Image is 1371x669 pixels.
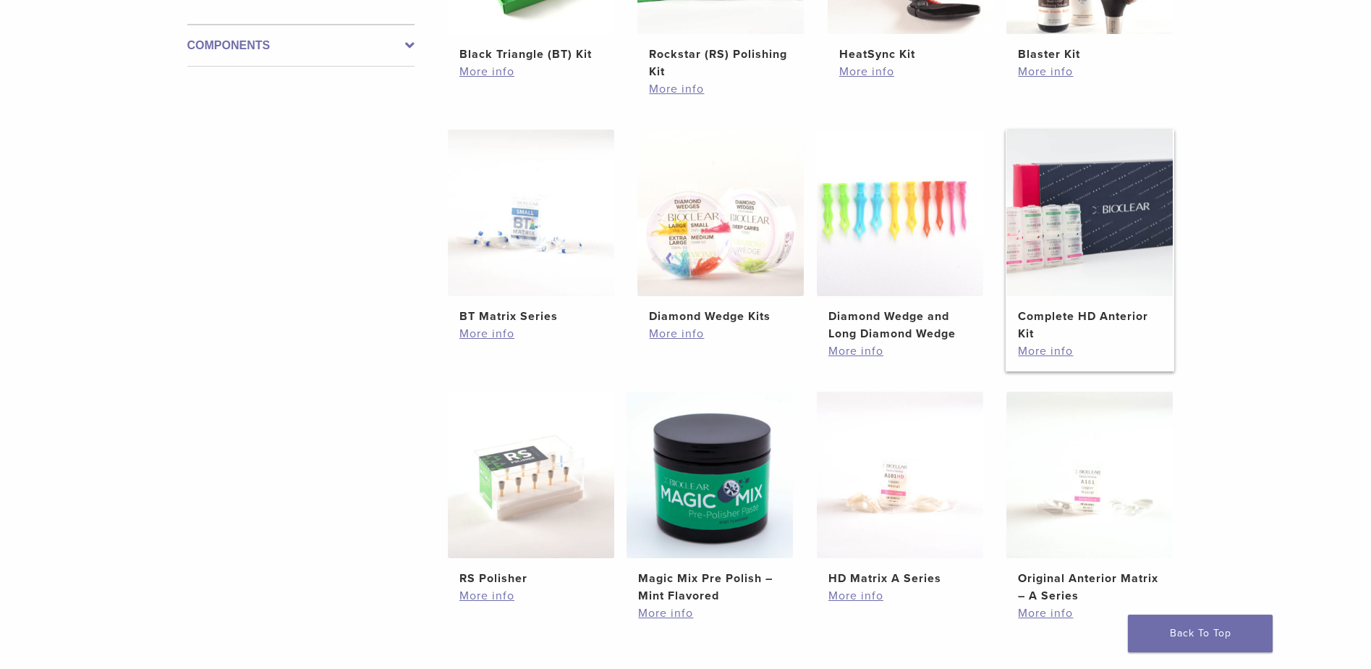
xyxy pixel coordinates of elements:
a: More info [1018,342,1161,360]
h2: Blaster Kit [1018,46,1161,63]
img: BT Matrix Series [448,130,614,296]
h2: Black Triangle (BT) Kit [459,46,603,63]
a: Complete HD Anterior KitComplete HD Anterior Kit [1006,130,1174,342]
img: Complete HD Anterior Kit [1006,130,1173,296]
h2: Diamond Wedge Kits [649,308,792,325]
h2: Complete HD Anterior Kit [1018,308,1161,342]
a: BT Matrix SeriesBT Matrix Series [447,130,616,325]
a: More info [638,605,781,622]
a: More info [459,587,603,605]
h2: Magic Mix Pre Polish – Mint Flavored [638,570,781,605]
h2: Original Anterior Matrix – A Series [1018,570,1161,605]
img: RS Polisher [448,392,614,558]
a: More info [839,63,982,80]
a: More info [828,587,972,605]
img: Original Anterior Matrix - A Series [1006,392,1173,558]
img: HD Matrix A Series [817,392,983,558]
h2: Rockstar (RS) Polishing Kit [649,46,792,80]
a: More info [1018,63,1161,80]
h2: HeatSync Kit [839,46,982,63]
a: More info [828,342,972,360]
a: Back To Top [1128,615,1273,652]
h2: RS Polisher [459,570,603,587]
img: Magic Mix Pre Polish - Mint Flavored [627,392,793,558]
h2: BT Matrix Series [459,308,603,325]
a: More info [459,325,603,342]
img: Diamond Wedge Kits [637,130,804,296]
a: More info [649,80,792,98]
a: More info [459,63,603,80]
a: HD Matrix A SeriesHD Matrix A Series [816,392,985,587]
a: More info [649,325,792,342]
a: Diamond Wedge KitsDiamond Wedge Kits [637,130,805,325]
img: Diamond Wedge and Long Diamond Wedge [817,130,983,296]
h2: HD Matrix A Series [828,570,972,587]
a: More info [1018,605,1161,622]
a: Original Anterior Matrix - A SeriesOriginal Anterior Matrix – A Series [1006,392,1174,605]
a: Magic Mix Pre Polish - Mint FlavoredMagic Mix Pre Polish – Mint Flavored [626,392,794,605]
label: Components [187,37,415,54]
h2: Diamond Wedge and Long Diamond Wedge [828,308,972,342]
a: Diamond Wedge and Long Diamond WedgeDiamond Wedge and Long Diamond Wedge [816,130,985,342]
a: RS PolisherRS Polisher [447,392,616,587]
